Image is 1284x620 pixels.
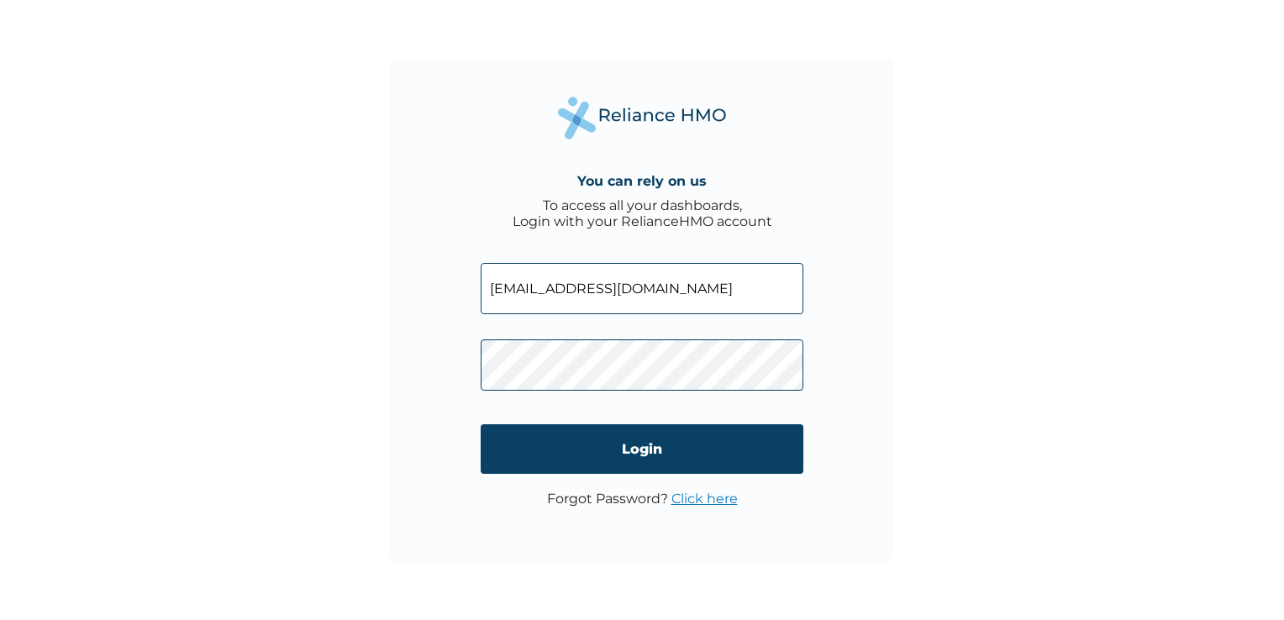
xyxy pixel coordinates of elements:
a: Click here [671,491,738,507]
input: Email address or HMO ID [481,263,803,314]
h4: You can rely on us [577,173,707,189]
p: Forgot Password? [547,491,738,507]
div: To access all your dashboards, Login with your RelianceHMO account [513,197,772,229]
input: Login [481,424,803,474]
img: Reliance Health's Logo [558,97,726,139]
